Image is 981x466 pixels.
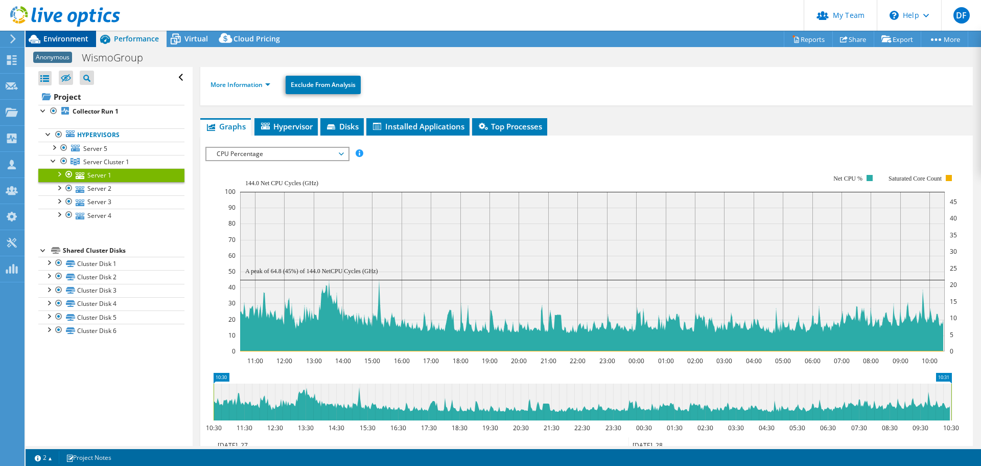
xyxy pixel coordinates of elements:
a: Server Cluster 1 [38,155,184,168]
text: 5 [950,330,953,339]
text: 17:30 [421,424,437,432]
text: 21:00 [541,357,556,365]
text: 80 [228,219,236,228]
span: Server Cluster 1 [83,158,129,166]
span: Graphs [205,121,246,131]
text: 01:30 [667,424,683,432]
text: 10 [228,331,236,340]
text: 23:30 [605,424,621,432]
a: Collector Run 1 [38,105,184,118]
span: Hypervisor [260,121,313,131]
text: 10:00 [922,357,938,365]
text: 0 [232,347,236,356]
span: DF [953,7,970,24]
text: 04:00 [746,357,762,365]
span: Top Processes [477,121,542,131]
text: 02:30 [697,424,713,432]
a: Server 3 [38,195,184,209]
a: Server 4 [38,209,184,222]
text: 09:00 [893,357,908,365]
text: 12:00 [276,357,292,365]
a: 2 [28,451,59,464]
text: 10 [950,314,957,322]
text: 20:30 [513,424,529,432]
text: 30 [228,299,236,307]
text: 90 [228,203,236,212]
svg: \n [890,11,899,20]
text: Net CPU % [834,175,863,182]
a: Server 1 [38,168,184,182]
text: 01:00 [658,357,674,365]
text: 20 [950,280,957,289]
text: 13:00 [306,357,322,365]
text: 14:00 [335,357,351,365]
text: 21:30 [544,424,559,432]
text: 15:00 [364,357,380,365]
text: 60 [228,251,236,260]
text: 04:30 [759,424,775,432]
text: 00:30 [636,424,652,432]
text: 45 [950,197,957,206]
text: 30 [950,247,957,256]
text: 18:00 [453,357,469,365]
text: 17:00 [423,357,439,365]
a: Cluster Disk 2 [38,270,184,283]
span: Anonymous [33,52,72,63]
b: Collector Run 1 [73,107,119,116]
span: Environment [43,34,88,43]
span: Performance [114,34,159,43]
a: More Information [211,80,270,89]
text: 07:30 [851,424,867,432]
text: 0 [950,347,953,356]
a: Cluster Disk 3 [38,284,184,297]
text: 35 [950,231,957,239]
text: 144.0 Net CPU Cycles (GHz) [245,180,318,187]
a: Hypervisors [38,128,184,142]
text: 16:00 [394,357,410,365]
text: 15:30 [360,424,376,432]
text: 05:30 [789,424,805,432]
text: 10:30 [943,424,959,432]
span: Installed Applications [371,121,464,131]
a: Project Notes [59,451,119,464]
text: 19:30 [482,424,498,432]
a: Cluster Disk 6 [38,324,184,337]
text: 22:30 [574,424,590,432]
h1: WismoGroup [77,52,159,63]
text: 10:30 [206,424,222,432]
text: 03:00 [716,357,732,365]
a: Cluster Disk 1 [38,257,184,270]
a: Cluster Disk 4 [38,297,184,310]
text: 20:00 [511,357,527,365]
text: 05:00 [775,357,791,365]
a: Server 2 [38,182,184,195]
a: Server 5 [38,142,184,155]
text: Saturated Core Count [889,175,942,182]
text: 18:30 [452,424,468,432]
span: Virtual [184,34,208,43]
text: 12:30 [267,424,283,432]
text: 22:00 [570,357,586,365]
a: Cluster Disk 5 [38,310,184,324]
text: 23:00 [599,357,615,365]
a: Share [832,31,874,47]
a: Exclude From Analysis [286,76,361,94]
text: 09:30 [913,424,928,432]
text: 00:00 [628,357,644,365]
text: 25 [950,264,957,273]
text: 03:30 [728,424,744,432]
text: 11:30 [237,424,252,432]
text: 50 [228,267,236,276]
a: More [921,31,968,47]
text: 19:00 [482,357,498,365]
text: 40 [950,214,957,223]
text: 13:30 [298,424,314,432]
text: 08:30 [882,424,898,432]
text: 08:00 [863,357,879,365]
text: 100 [225,187,236,196]
text: A peak of 64.8 (45%) of 144.0 NetCPU Cycles (GHz) [245,268,378,275]
span: CPU Percentage [212,148,343,160]
text: 06:00 [805,357,821,365]
text: 07:00 [834,357,850,365]
text: 06:30 [820,424,836,432]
